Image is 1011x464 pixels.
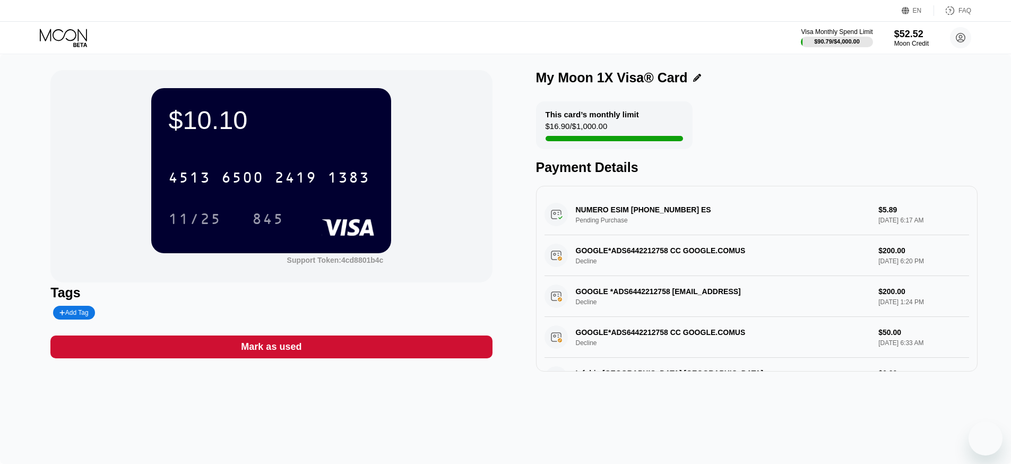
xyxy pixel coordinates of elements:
[536,160,978,175] div: Payment Details
[546,110,639,119] div: This card’s monthly limit
[274,170,317,187] div: 2419
[814,38,860,45] div: $90.79 / $4,000.00
[969,422,1003,456] iframe: Button to launch messaging window, conversation in progress
[168,170,211,187] div: 4513
[244,205,292,232] div: 845
[958,7,971,14] div: FAQ
[241,341,301,353] div: Mark as used
[221,170,264,187] div: 6500
[801,28,872,47] div: Visa Monthly Spend Limit$90.79/$4,000.00
[894,29,929,40] div: $52.52
[162,164,376,191] div: 4513650024191383
[934,5,971,16] div: FAQ
[59,309,88,316] div: Add Tag
[252,212,284,229] div: 845
[801,28,872,36] div: Visa Monthly Spend Limit
[327,170,370,187] div: 1383
[536,70,688,85] div: My Moon 1X Visa® Card
[168,212,221,229] div: 11/25
[913,7,922,14] div: EN
[287,256,384,264] div: Support Token: 4cd8801b4c
[902,5,934,16] div: EN
[50,336,492,358] div: Mark as used
[168,105,374,135] div: $10.10
[53,306,94,320] div: Add Tag
[546,122,608,136] div: $16.90 / $1,000.00
[894,29,929,47] div: $52.52Moon Credit
[287,256,384,264] div: Support Token:4cd8801b4c
[160,205,229,232] div: 11/25
[894,40,929,47] div: Moon Credit
[50,285,492,300] div: Tags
